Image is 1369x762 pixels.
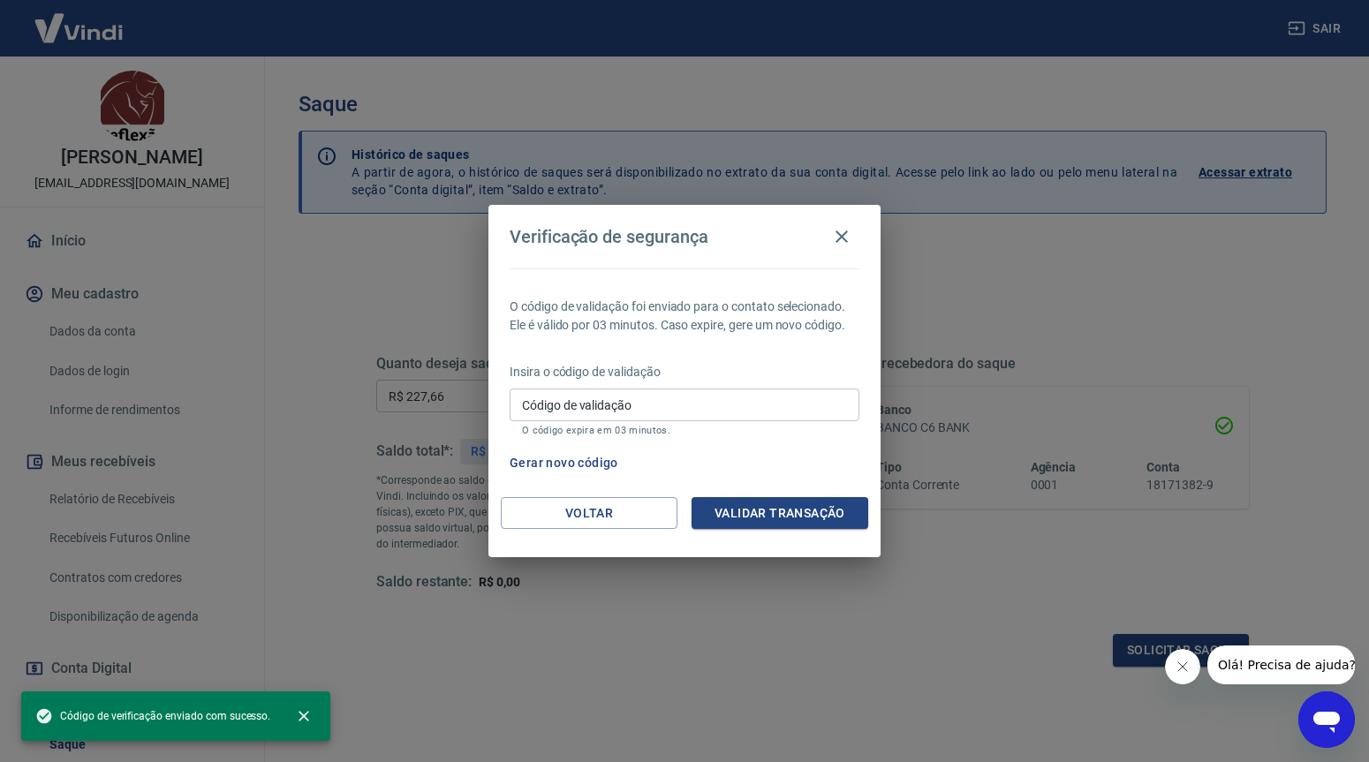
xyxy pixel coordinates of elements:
[510,298,859,335] p: O código de validação foi enviado para o contato selecionado. Ele é válido por 03 minutos. Caso e...
[35,707,270,725] span: Código de verificação enviado com sucesso.
[503,447,625,479] button: Gerar novo código
[501,497,677,530] button: Voltar
[1207,645,1355,684] iframe: Mensagem da empresa
[692,497,868,530] button: Validar transação
[522,425,847,436] p: O código expira em 03 minutos.
[284,697,323,736] button: close
[510,363,859,381] p: Insira o código de validação
[1298,691,1355,748] iframe: Botão para abrir a janela de mensagens
[1165,649,1200,684] iframe: Fechar mensagem
[11,12,148,26] span: Olá! Precisa de ajuda?
[510,226,708,247] h4: Verificação de segurança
